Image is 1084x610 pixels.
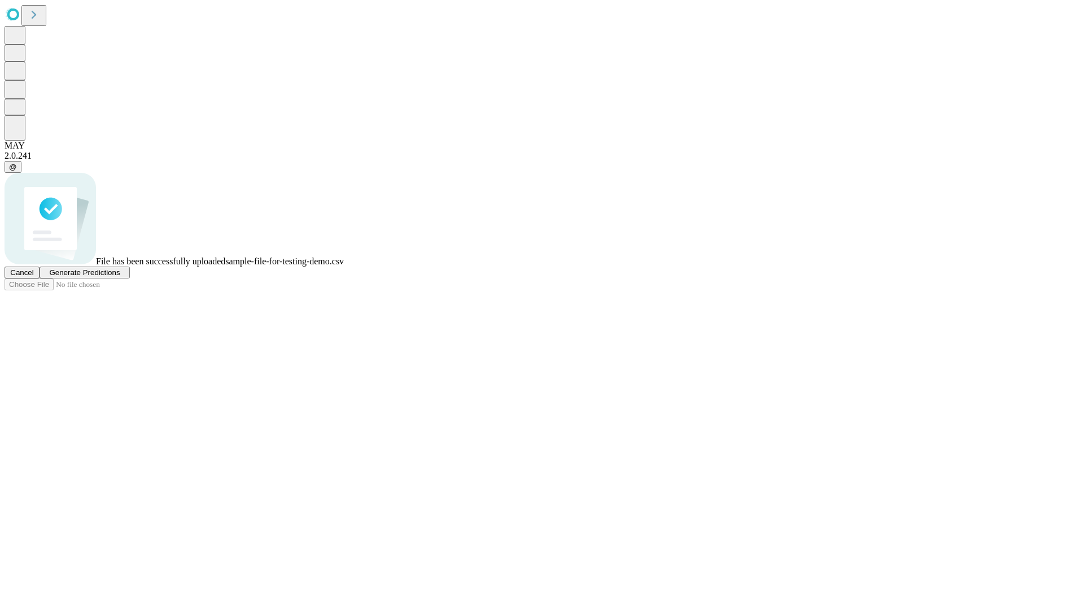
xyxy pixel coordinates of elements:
button: Cancel [5,267,40,278]
span: sample-file-for-testing-demo.csv [225,256,344,266]
span: File has been successfully uploaded [96,256,225,266]
div: MAY [5,141,1079,151]
button: Generate Predictions [40,267,130,278]
span: @ [9,163,17,171]
div: 2.0.241 [5,151,1079,161]
span: Generate Predictions [49,268,120,277]
button: @ [5,161,21,173]
span: Cancel [10,268,34,277]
